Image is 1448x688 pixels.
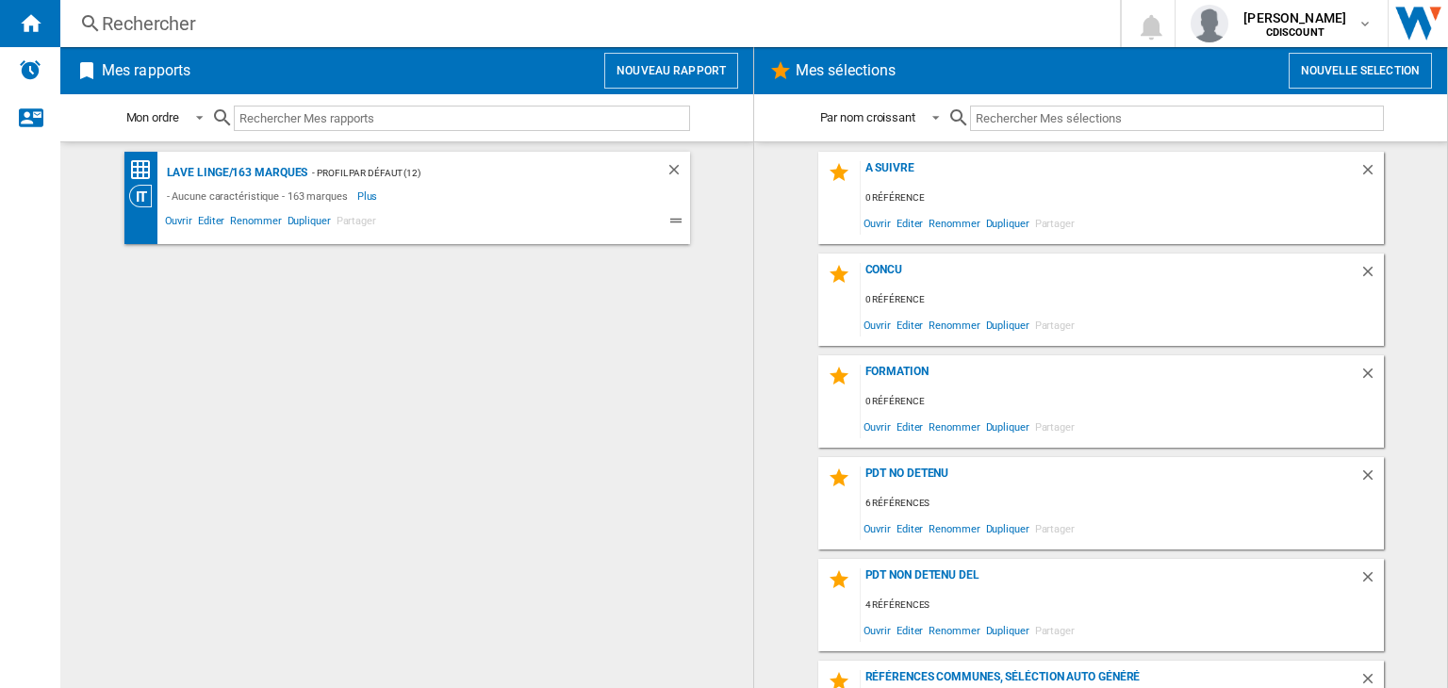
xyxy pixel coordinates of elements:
span: Renommer [926,210,982,236]
span: Renommer [926,414,982,439]
input: Rechercher Mes rapports [234,106,690,131]
div: Formation [861,365,1359,390]
span: [PERSON_NAME] [1243,8,1346,27]
input: Rechercher Mes sélections [970,106,1384,131]
div: 6 références [861,492,1384,516]
span: Renommer [926,617,982,643]
span: Editer [894,516,926,541]
div: - Profil par défaut (12) [307,161,627,185]
span: Editer [894,414,926,439]
span: Partager [1032,210,1078,236]
span: Dupliquer [983,414,1032,439]
div: Supprimer [1359,467,1384,492]
span: Ouvrir [861,516,894,541]
span: Dupliquer [983,312,1032,337]
span: Partager [1032,516,1078,541]
div: Supprimer [1359,568,1384,594]
span: Dupliquer [983,516,1032,541]
span: Partager [334,212,379,235]
div: Mon ordre [126,110,179,124]
span: Editer [894,312,926,337]
img: profile.jpg [1191,5,1228,42]
div: Matrice des prix [129,158,162,182]
span: Ouvrir [162,212,195,235]
div: 4 références [861,594,1384,617]
button: Nouveau rapport [604,53,738,89]
img: alerts-logo.svg [19,58,41,81]
div: 0 référence [861,187,1384,210]
div: pdt non detenu del [861,568,1359,594]
div: - Aucune caractéristique - 163 marques [162,185,357,207]
span: Editer [195,212,227,235]
div: Supprimer [1359,263,1384,288]
span: Renommer [926,516,982,541]
span: Partager [1032,414,1078,439]
span: Partager [1032,312,1078,337]
span: Ouvrir [861,414,894,439]
div: pdt no detenu [861,467,1359,492]
span: Dupliquer [983,617,1032,643]
div: Supprimer [666,161,690,185]
h2: Mes sélections [792,53,899,89]
span: Editer [894,617,926,643]
div: Lave linge/163 marques [162,161,308,185]
span: Renommer [227,212,284,235]
div: Vision Catégorie [129,185,162,207]
div: Rechercher [102,10,1071,37]
div: 0 référence [861,288,1384,312]
span: Dupliquer [983,210,1032,236]
div: Supprimer [1359,161,1384,187]
span: Dupliquer [285,212,334,235]
h2: Mes rapports [98,53,194,89]
div: 0 référence [861,390,1384,414]
div: Par nom croissant [820,110,915,124]
span: Partager [1032,617,1078,643]
span: Editer [894,210,926,236]
div: a suivre [861,161,1359,187]
span: Plus [357,185,381,207]
span: Ouvrir [861,312,894,337]
div: Supprimer [1359,365,1384,390]
span: Ouvrir [861,617,894,643]
b: CDISCOUNT [1266,26,1325,39]
span: Renommer [926,312,982,337]
span: Ouvrir [861,210,894,236]
div: concu [861,263,1359,288]
button: Nouvelle selection [1289,53,1432,89]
